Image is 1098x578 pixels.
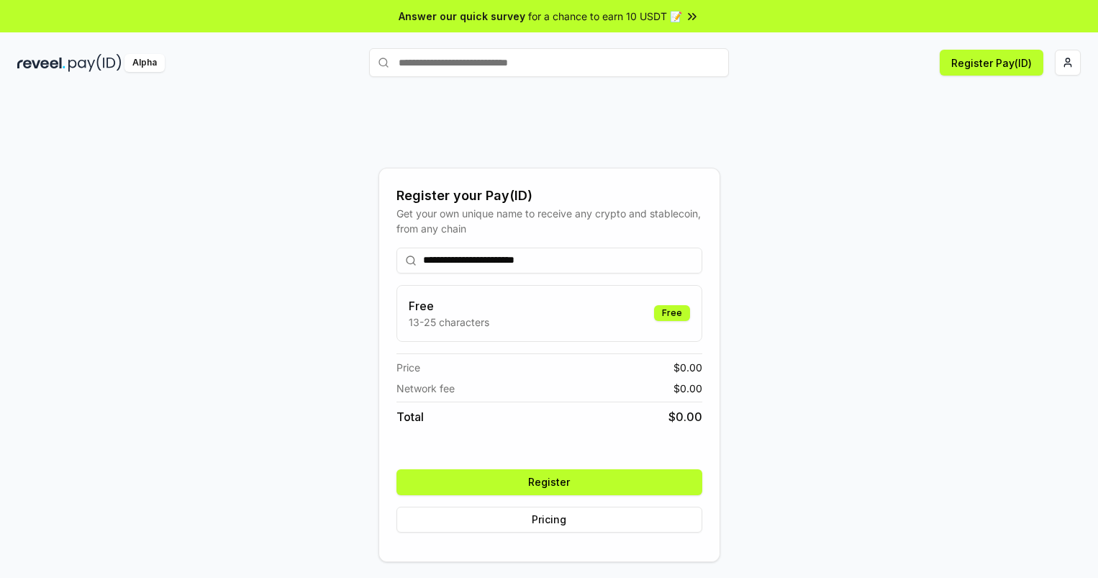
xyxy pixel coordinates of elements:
[396,469,702,495] button: Register
[654,305,690,321] div: Free
[673,360,702,375] span: $ 0.00
[409,297,489,315] h3: Free
[396,507,702,533] button: Pricing
[396,186,702,206] div: Register your Pay(ID)
[396,206,702,236] div: Get your own unique name to receive any crypto and stablecoin, from any chain
[17,54,65,72] img: reveel_dark
[668,408,702,425] span: $ 0.00
[396,360,420,375] span: Price
[409,315,489,330] p: 13-25 characters
[673,381,702,396] span: $ 0.00
[940,50,1043,76] button: Register Pay(ID)
[396,381,455,396] span: Network fee
[528,9,682,24] span: for a chance to earn 10 USDT 📝
[396,408,424,425] span: Total
[124,54,165,72] div: Alpha
[68,54,122,72] img: pay_id
[399,9,525,24] span: Answer our quick survey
